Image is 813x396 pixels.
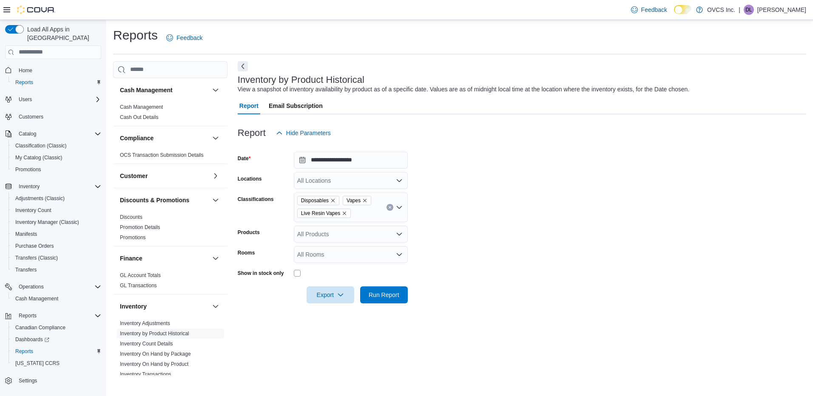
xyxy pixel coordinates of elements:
div: Donna Labelle [744,5,754,15]
span: Users [15,94,101,105]
div: Cash Management [113,102,227,126]
span: Live Resin Vapes [297,209,351,218]
h3: Customer [120,172,148,180]
span: Inventory Count [15,207,51,214]
span: Export [312,286,349,303]
a: Manifests [12,229,40,239]
span: Washington CCRS [12,358,101,368]
button: Customer [210,171,221,181]
a: Cash Out Details [120,114,159,120]
a: Transfers [12,265,40,275]
span: Inventory On Hand by Product [120,361,188,368]
a: [US_STATE] CCRS [12,358,63,368]
span: Users [19,96,32,103]
span: Adjustments (Classic) [15,195,65,202]
span: Inventory [15,181,101,192]
button: Adjustments (Classic) [9,192,105,204]
span: Feedback [176,34,202,42]
div: Compliance [113,150,227,164]
span: Catalog [15,129,101,139]
button: Users [15,94,35,105]
button: Transfers (Classic) [9,252,105,264]
span: Operations [15,282,101,292]
button: Purchase Orders [9,240,105,252]
a: Reports [12,77,37,88]
span: Transfers [15,266,37,273]
span: Dashboards [12,334,101,345]
span: Vapes [343,196,371,205]
button: Inventory [15,181,43,192]
p: OVCS Inc. [707,5,735,15]
span: Report [239,97,259,114]
span: Inventory Manager (Classic) [12,217,101,227]
button: Users [2,93,105,105]
span: Reports [15,311,101,321]
span: Home [19,67,32,74]
span: Reports [19,312,37,319]
a: Inventory by Product Historical [120,331,189,337]
img: Cova [17,6,55,14]
div: Discounts & Promotions [113,212,227,246]
button: Inventory [210,301,221,311]
button: Operations [2,281,105,293]
h3: Report [238,128,266,138]
button: Inventory [120,302,209,311]
button: Cash Management [210,85,221,95]
span: Operations [19,283,44,290]
label: Show in stock only [238,270,284,277]
span: Inventory Manager (Classic) [15,219,79,226]
a: Feedback [628,1,671,18]
button: Classification (Classic) [9,140,105,152]
a: Canadian Compliance [12,322,69,333]
a: Purchase Orders [12,241,57,251]
button: Remove Vapes from selection in this group [362,198,367,203]
h3: Inventory by Product Historical [238,75,364,85]
h3: Discounts & Promotions [120,196,189,204]
button: Remove Live Resin Vapes from selection in this group [342,211,347,216]
a: Customers [15,112,47,122]
button: Discounts & Promotions [210,195,221,205]
a: Dashboards [12,334,53,345]
span: Cash Management [12,294,101,304]
span: Inventory Transactions [120,371,171,378]
span: Inventory Adjustments [120,320,170,327]
span: Customers [19,113,43,120]
span: Settings [19,377,37,384]
a: Cash Management [120,104,163,110]
label: Rooms [238,249,255,256]
span: Discounts [120,214,142,221]
a: Cash Management [12,294,62,304]
button: Cash Management [9,293,105,305]
button: Discounts & Promotions [120,196,209,204]
a: Home [15,65,36,76]
a: Inventory On Hand by Package [120,351,191,357]
span: GL Transactions [120,282,157,289]
button: Catalog [15,129,40,139]
button: My Catalog (Classic) [9,152,105,164]
button: Remove Disposables from selection in this group [330,198,335,203]
span: Classification (Classic) [15,142,67,149]
label: Locations [238,175,262,182]
span: Purchase Orders [15,243,54,249]
button: Open list of options [396,251,403,258]
span: Settings [15,375,101,386]
span: Run Report [369,291,399,299]
a: GL Account Totals [120,272,161,278]
span: Purchase Orders [12,241,101,251]
a: Reports [12,346,37,356]
a: Feedback [163,29,206,46]
span: Promotions [120,234,146,241]
button: Reports [9,76,105,88]
span: Customers [15,111,101,122]
label: Products [238,229,260,236]
a: Inventory Manager (Classic) [12,217,82,227]
button: Hide Parameters [273,124,334,141]
span: Transfers (Classic) [15,255,58,261]
h3: Inventory [120,302,147,311]
a: Promotions [120,235,146,240]
a: My Catalog (Classic) [12,153,66,163]
button: Catalog [2,128,105,140]
span: Load All Apps in [GEOGRAPHIC_DATA] [24,25,101,42]
label: Classifications [238,196,274,203]
button: Inventory [2,181,105,192]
